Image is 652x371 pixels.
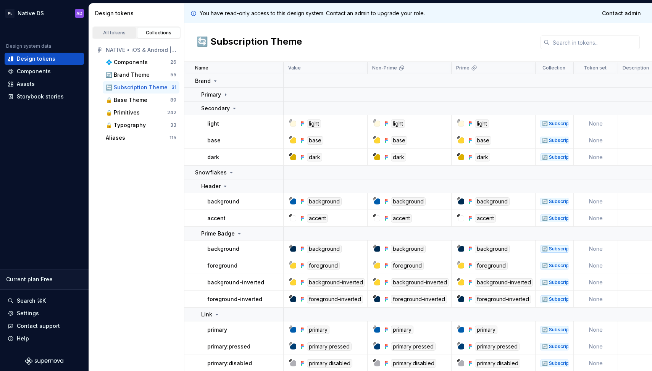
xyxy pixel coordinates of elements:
[195,65,208,71] p: Name
[5,9,15,18] div: PE
[307,261,340,270] div: foreground
[475,342,520,351] div: primary:pressed
[103,69,179,81] a: 🔄 Brand Theme55
[106,134,125,142] div: Aliases
[17,80,35,88] div: Assets
[574,240,618,257] td: None
[169,135,176,141] div: 115
[5,332,84,345] button: Help
[76,10,82,16] div: AD
[542,65,565,71] p: Collection
[574,321,618,338] td: None
[197,35,302,49] h2: 🔄 Subscription Theme
[574,132,618,149] td: None
[541,215,568,222] div: 🔄 Subscription Theme
[602,10,641,17] span: Contact admin
[475,359,520,368] div: primary:disabled
[307,136,323,145] div: base
[475,278,533,287] div: background-inverted
[103,119,179,131] button: 🔒 Typography33
[307,214,328,223] div: accent
[391,119,405,128] div: light
[207,279,264,286] p: background-inverted
[5,78,84,90] a: Assets
[103,81,179,94] button: 🔄 Subscription Theme31
[18,10,44,17] div: Native DS
[5,53,84,65] a: Design tokens
[597,6,646,20] a: Contact admin
[574,291,618,308] td: None
[17,322,60,330] div: Contact support
[574,274,618,291] td: None
[170,59,176,65] div: 26
[391,342,436,351] div: primary:pressed
[200,10,425,17] p: You have read-only access to this design system. Contact an admin to upgrade your role.
[307,359,352,368] div: primary:disabled
[623,65,649,71] p: Description
[391,326,413,334] div: primary
[541,279,568,286] div: 🔄 Subscription Theme
[103,56,179,68] button: 💠 Components26
[541,245,568,253] div: 🔄 Subscription Theme
[106,121,146,129] div: 🔒 Typography
[207,198,239,205] p: background
[170,72,176,78] div: 55
[207,360,252,367] p: primary:disabled
[17,55,55,63] div: Design tokens
[103,94,179,106] button: 🔒 Base Theme89
[2,5,87,21] button: PENative DSAD
[5,65,84,77] a: Components
[207,326,227,334] p: primary
[207,120,219,127] p: light
[307,153,322,161] div: dark
[541,295,568,303] div: 🔄 Subscription Theme
[541,198,568,205] div: 🔄 Subscription Theme
[106,109,140,116] div: 🔒 Primitives
[307,245,342,253] div: background
[207,262,237,269] p: foreground
[541,262,568,269] div: 🔄 Subscription Theme
[574,193,618,210] td: None
[17,68,51,75] div: Components
[307,295,363,303] div: foreground-inverted
[103,106,179,119] button: 🔒 Primitives242
[106,58,148,66] div: 💠 Components
[574,115,618,132] td: None
[5,295,84,307] button: Search ⌘K
[541,153,568,161] div: 🔄 Subscription Theme
[95,10,181,17] div: Design tokens
[307,119,321,128] div: light
[307,326,329,334] div: primary
[25,357,63,365] a: Supernova Logo
[391,278,449,287] div: background-inverted
[5,307,84,319] a: Settings
[550,35,640,49] input: Search in tokens...
[201,311,212,318] p: Link
[584,65,607,71] p: Token set
[201,182,221,190] p: Header
[391,359,436,368] div: primary:disabled
[391,245,426,253] div: background
[475,197,510,206] div: background
[475,119,489,128] div: light
[106,84,168,91] div: 🔄 Subscription Theme
[372,65,397,71] p: Non-Prime
[207,215,226,222] p: accent
[307,342,352,351] div: primary:pressed
[207,295,262,303] p: foreground-inverted
[574,338,618,355] td: None
[574,149,618,166] td: None
[106,71,150,79] div: 🔄 Brand Theme
[475,153,490,161] div: dark
[106,96,147,104] div: 🔒 Base Theme
[307,197,342,206] div: background
[95,30,134,36] div: All tokens
[541,343,568,350] div: 🔄 Subscription Theme
[391,261,424,270] div: foreground
[475,326,497,334] div: primary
